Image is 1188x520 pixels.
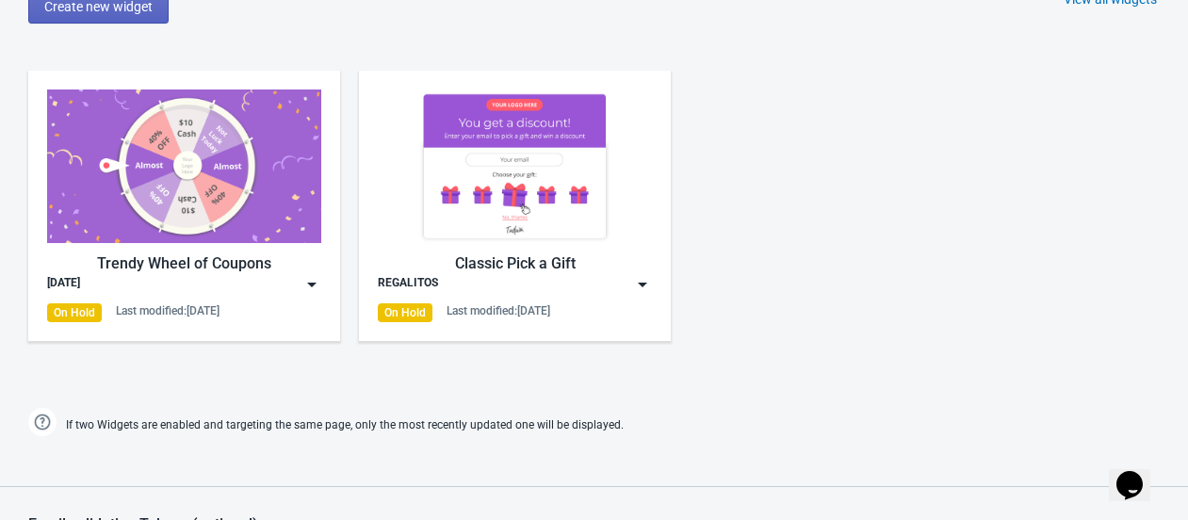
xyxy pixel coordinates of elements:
img: help.png [28,408,57,436]
div: Classic Pick a Gift [378,252,652,275]
iframe: chat widget [1109,445,1169,501]
div: REGALITOS [378,275,438,294]
img: dropdown.png [302,275,321,294]
div: Trendy Wheel of Coupons [47,252,321,275]
img: dropdown.png [633,275,652,294]
img: gift_game.jpg [378,89,652,243]
div: Last modified: [DATE] [447,303,550,318]
div: [DATE] [47,275,80,294]
div: On Hold [47,303,102,322]
img: trendy_game.png [47,89,321,243]
span: If two Widgets are enabled and targeting the same page, only the most recently updated one will b... [66,410,624,441]
div: On Hold [378,303,432,322]
div: Last modified: [DATE] [116,303,220,318]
